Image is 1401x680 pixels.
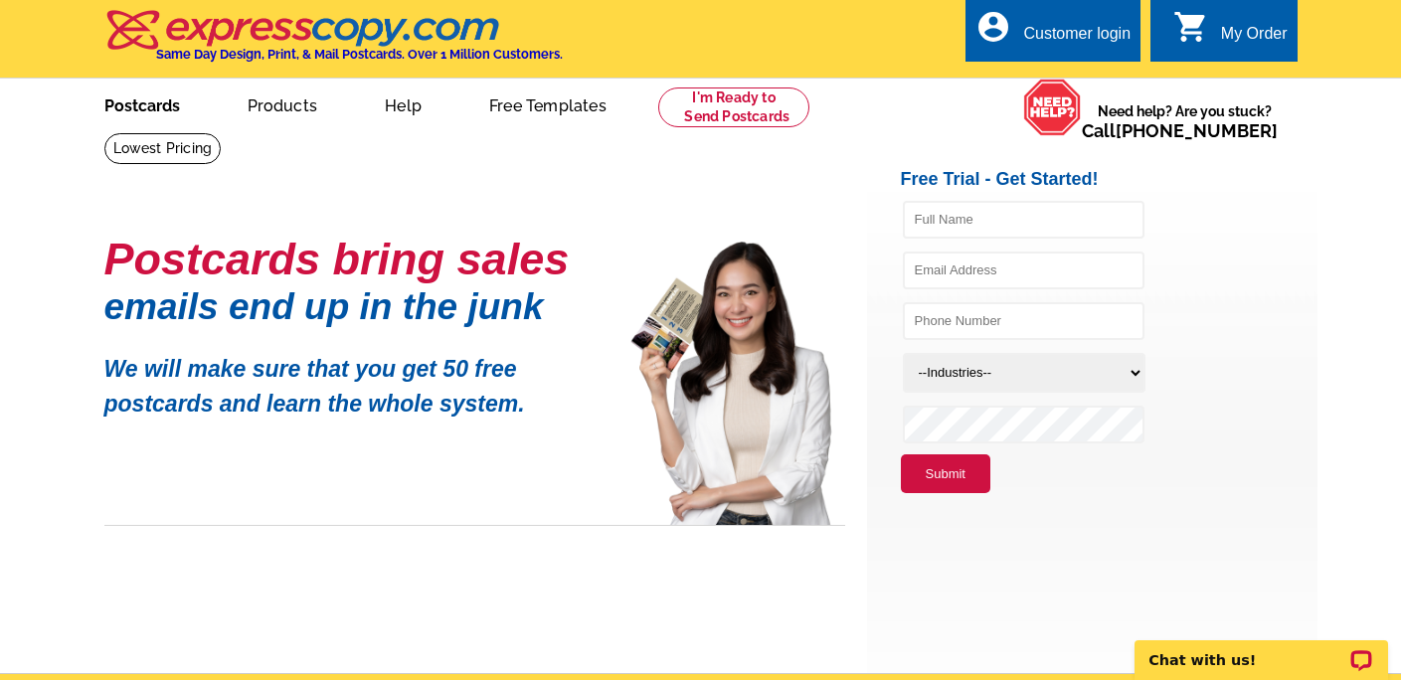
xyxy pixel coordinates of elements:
[1116,120,1278,141] a: [PHONE_NUMBER]
[1221,25,1288,53] div: My Order
[104,337,602,421] p: We will make sure that you get 50 free postcards and learn the whole system.
[975,9,1011,45] i: account_circle
[457,81,638,127] a: Free Templates
[216,81,350,127] a: Products
[903,252,1144,289] input: Email Address
[104,296,602,317] h1: emails end up in the junk
[903,201,1144,239] input: Full Name
[901,454,990,494] button: Submit
[104,242,602,276] h1: Postcards bring sales
[1023,79,1082,136] img: help
[1122,617,1401,680] iframe: LiveChat chat widget
[975,22,1131,47] a: account_circle Customer login
[1082,120,1278,141] span: Call
[901,169,1317,191] h2: Free Trial - Get Started!
[1023,25,1131,53] div: Customer login
[104,24,563,62] a: Same Day Design, Print, & Mail Postcards. Over 1 Million Customers.
[1173,22,1288,47] a: shopping_cart My Order
[903,302,1144,340] input: Phone Number
[156,47,563,62] h4: Same Day Design, Print, & Mail Postcards. Over 1 Million Customers.
[1173,9,1209,45] i: shopping_cart
[73,81,212,127] a: Postcards
[353,81,453,127] a: Help
[1082,101,1288,141] span: Need help? Are you stuck?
